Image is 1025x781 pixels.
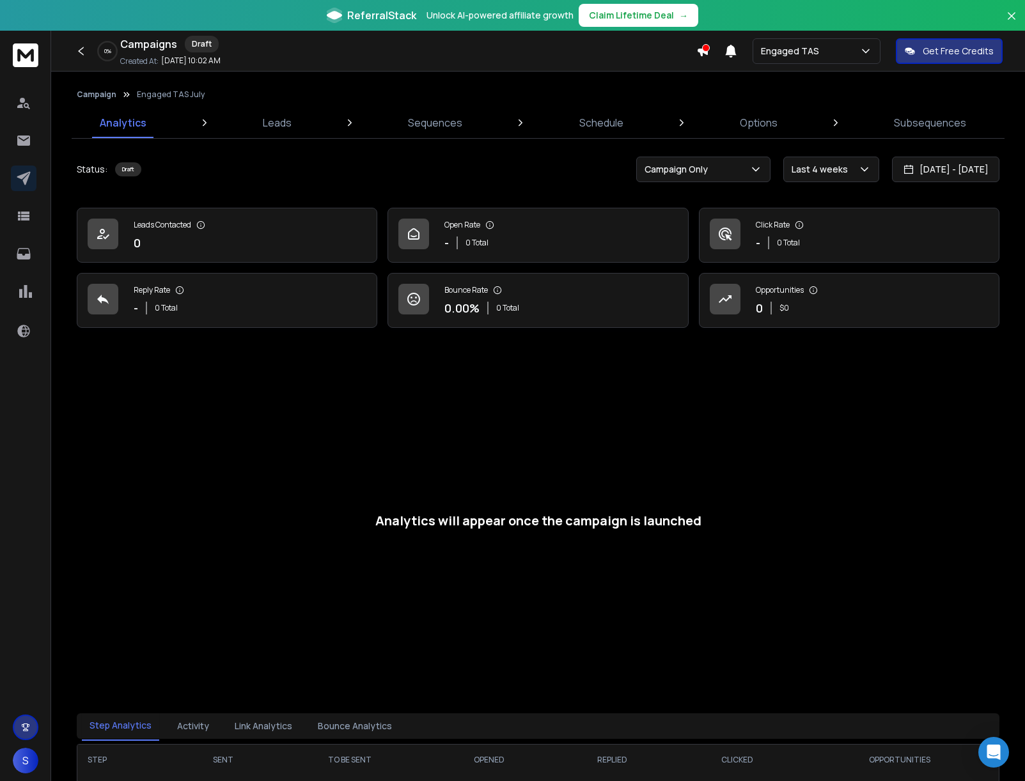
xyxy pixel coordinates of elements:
[92,107,154,138] a: Analytics
[740,115,778,130] p: Options
[134,220,191,230] p: Leads Contacted
[579,4,698,27] button: Claim Lifetime Deal→
[801,745,999,775] th: OPPORTUNITIES
[679,9,688,22] span: →
[444,234,449,252] p: -
[756,299,763,317] p: 0
[426,9,574,22] p: Unlock AI-powered affiliate growth
[645,163,713,176] p: Campaign Only
[572,107,631,138] a: Schedule
[444,285,488,295] p: Bounce Rate
[466,238,489,248] p: 0 Total
[77,163,107,176] p: Status:
[227,712,300,740] button: Link Analytics
[137,89,205,100] p: Engaged TAS July
[400,107,470,138] a: Sequences
[496,303,519,313] p: 0 Total
[444,220,480,230] p: Open Rate
[896,38,1003,64] button: Get Free Credits
[77,89,116,100] button: Campaign
[579,115,623,130] p: Schedule
[699,208,999,263] a: Click Rate-0 Total
[100,115,146,130] p: Analytics
[13,748,38,773] button: S
[134,285,170,295] p: Reply Rate
[77,745,173,775] th: STEP
[169,712,217,740] button: Activity
[375,512,701,530] div: Analytics will appear once the campaign is launched
[77,208,377,263] a: Leads Contacted0
[387,273,688,328] a: Bounce Rate0.00%0 Total
[892,157,999,182] button: [DATE] - [DATE]
[263,115,292,130] p: Leads
[387,208,688,263] a: Open Rate-0 Total
[173,745,272,775] th: SENT
[310,712,400,740] button: Bounce Analytics
[756,285,804,295] p: Opportunities
[161,56,221,66] p: [DATE] 10:02 AM
[1003,8,1020,38] button: Close banner
[120,56,159,66] p: Created At:
[77,273,377,328] a: Reply Rate-0 Total
[185,36,219,52] div: Draft
[104,47,111,55] p: 0 %
[408,115,462,130] p: Sequences
[777,238,800,248] p: 0 Total
[272,745,427,775] th: TO BE SENT
[444,299,480,317] p: 0.00 %
[756,234,760,252] p: -
[732,107,785,138] a: Options
[255,107,299,138] a: Leads
[115,162,141,176] div: Draft
[792,163,853,176] p: Last 4 weeks
[886,107,974,138] a: Subsequences
[134,299,138,317] p: -
[120,36,177,52] h1: Campaigns
[756,220,790,230] p: Click Rate
[155,303,178,313] p: 0 Total
[761,45,824,58] p: Engaged TAS
[347,8,416,23] span: ReferralStack
[699,273,999,328] a: Opportunities0$0
[673,745,801,775] th: CLICKED
[134,234,141,252] p: 0
[551,745,673,775] th: REPLIED
[77,353,999,688] img: No Data
[978,737,1009,768] div: Open Intercom Messenger
[923,45,994,58] p: Get Free Credits
[894,115,966,130] p: Subsequences
[779,303,789,313] p: $ 0
[427,745,551,775] th: OPENED
[82,711,159,741] button: Step Analytics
